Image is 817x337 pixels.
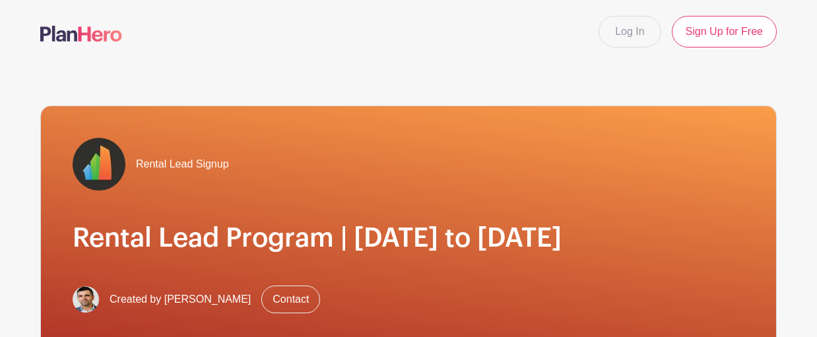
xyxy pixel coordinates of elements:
[73,286,99,313] img: Screen%20Shot%202023-02-21%20at%2010.54.51%20AM.png
[40,26,122,42] img: logo-507f7623f17ff9eddc593b1ce0a138ce2505c220e1c5a4e2b4648c50719b7d32.svg
[136,156,229,172] span: Rental Lead Signup
[73,138,125,191] img: fulton-grace-logo.jpeg
[73,222,744,254] h1: Rental Lead Program | [DATE] to [DATE]
[261,286,320,313] a: Contact
[672,16,777,47] a: Sign Up for Free
[110,291,251,307] span: Created by [PERSON_NAME]
[599,16,661,47] a: Log In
